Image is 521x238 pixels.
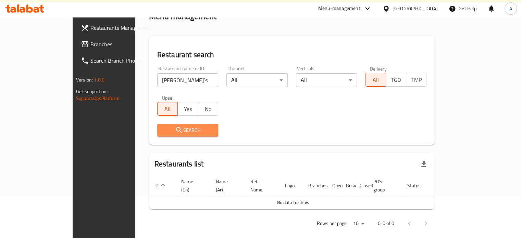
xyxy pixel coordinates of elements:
span: Get support on: [76,87,108,96]
span: A [509,5,512,12]
div: [GEOGRAPHIC_DATA] [393,5,438,12]
button: Yes [177,102,198,116]
label: Delivery [370,66,387,71]
span: ID [154,181,168,190]
span: Search Branch Phone [90,57,154,65]
span: All [368,75,383,85]
p: 0-0 of 0 [378,219,394,228]
button: Search [157,124,219,137]
span: 1.0.0 [94,75,104,84]
span: No [201,104,215,114]
h2: Menu management [149,11,216,22]
span: TMP [409,75,424,85]
a: Restaurants Management [75,20,160,36]
span: Yes [181,104,195,114]
button: No [198,102,218,116]
th: Logo [280,175,303,196]
a: Search Branch Phone [75,52,160,69]
th: Closed [354,175,368,196]
span: Version: [76,75,93,84]
th: Busy [340,175,354,196]
div: Export file [415,156,432,172]
button: TGO [386,73,406,87]
span: Restaurants Management [90,24,154,32]
div: All [296,73,357,87]
span: TGO [389,75,404,85]
span: Branches [90,40,154,48]
h2: Restaurant search [157,50,426,60]
button: TMP [406,73,426,87]
h2: Restaurants list [154,159,203,169]
label: Upsell [162,95,175,100]
a: Support.OpsPlatform [76,94,120,103]
table: enhanced table [149,175,461,209]
span: All [160,104,175,114]
th: Branches [303,175,327,196]
span: Ref. Name [250,177,271,194]
button: All [157,102,178,116]
input: Search for restaurant name or ID.. [157,73,219,87]
span: No data to show [277,198,310,207]
div: Menu-management [318,4,360,13]
th: Open [327,175,340,196]
div: Rows per page: [350,218,367,229]
div: All [226,73,288,87]
span: Name (En) [181,177,202,194]
button: All [365,73,386,87]
a: Branches [75,36,160,52]
span: POS group [373,177,394,194]
span: Search [163,126,213,135]
span: Status [407,181,430,190]
span: Name (Ar) [216,177,237,194]
p: Rows per page: [317,219,348,228]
